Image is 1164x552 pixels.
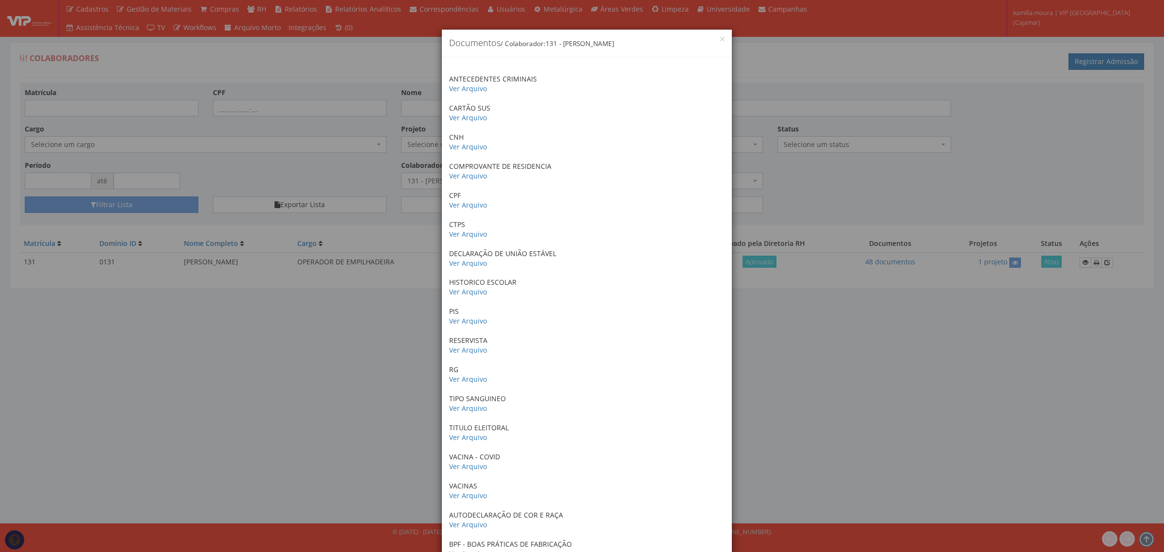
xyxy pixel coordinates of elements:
p: CPF [449,191,725,210]
p: RESERVISTA [449,336,725,355]
span: 131 - [PERSON_NAME] [546,39,614,48]
a: Ver Arquivo [449,287,487,296]
p: TIPO SANGUINEO [449,394,725,413]
a: Ver Arquivo [449,491,487,500]
a: Ver Arquivo [449,84,487,93]
p: PIS [449,307,725,326]
a: Ver Arquivo [449,259,487,268]
a: Ver Arquivo [449,404,487,413]
a: Ver Arquivo [449,113,487,122]
p: TITULO ELEITORAL [449,423,725,442]
p: CNH [449,132,725,152]
button: Close [720,37,725,41]
a: Ver Arquivo [449,171,487,180]
a: Ver Arquivo [449,462,487,471]
p: HISTORICO ESCOLAR [449,277,725,297]
p: COMPROVANTE DE RESIDENCIA [449,162,725,181]
p: VACINAS [449,481,725,501]
p: RG [449,365,725,384]
p: VACINA - COVID [449,452,725,471]
p: AUTODECLARAÇÃO DE COR E RAÇA [449,510,725,530]
a: Ver Arquivo [449,316,487,325]
a: Ver Arquivo [449,520,487,529]
a: Ver Arquivo [449,374,487,384]
p: ANTECEDENTES CRIMINAIS [449,74,725,94]
a: Ver Arquivo [449,229,487,239]
a: Ver Arquivo [449,345,487,355]
a: Ver Arquivo [449,142,487,151]
p: CTPS [449,220,725,239]
p: DECLARAÇÃO DE UNIÃO ESTÁVEL [449,249,725,268]
a: Ver Arquivo [449,433,487,442]
p: CARTÃO SUS [449,103,725,123]
h4: Documentos [449,37,725,49]
small: / Colaborador: [501,39,614,48]
a: Ver Arquivo [449,200,487,210]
